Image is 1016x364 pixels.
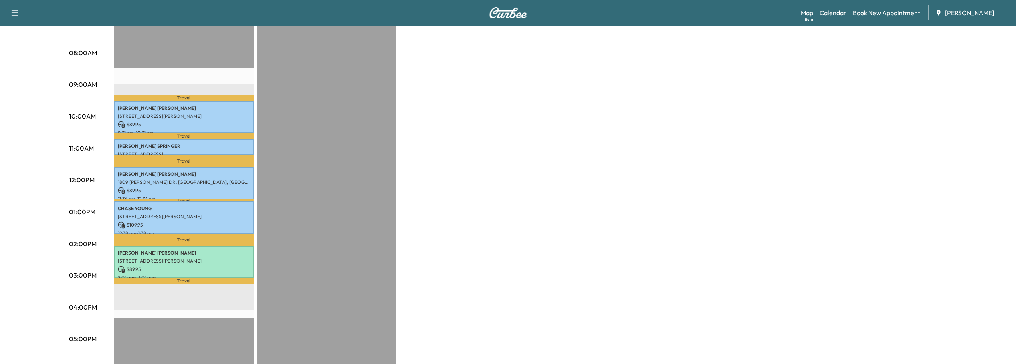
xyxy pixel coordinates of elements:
p: 02:00PM [69,239,97,249]
p: 11:00AM [69,143,94,153]
p: [STREET_ADDRESS][PERSON_NAME] [118,213,250,220]
p: [PERSON_NAME] [PERSON_NAME] [118,105,250,111]
p: [PERSON_NAME] [PERSON_NAME] [118,171,250,177]
p: $ 109.95 [118,221,250,229]
p: [PERSON_NAME] SPRINGER [118,143,250,149]
p: 01:00PM [69,207,95,217]
p: Travel [114,133,254,139]
p: Travel [114,234,254,246]
a: Calendar [820,8,846,18]
p: $ 89.95 [118,187,250,194]
p: 12:00PM [69,175,95,185]
p: 09:00AM [69,80,97,89]
p: [PERSON_NAME] [PERSON_NAME] [118,250,250,256]
p: $ 89.95 [118,121,250,128]
img: Curbee Logo [489,7,527,18]
div: Beta [805,16,813,22]
p: 03:00PM [69,271,97,280]
p: CHASE YOUNG [118,205,250,212]
p: Travel [114,95,254,101]
p: [STREET_ADDRESS] [118,151,250,157]
p: Travel [114,278,254,284]
p: 2:00 pm - 3:00 pm [118,274,250,281]
a: Book New Appointment [853,8,920,18]
p: 04:00PM [69,302,97,312]
p: 08:00AM [69,48,97,58]
p: [STREET_ADDRESS][PERSON_NAME] [118,113,250,119]
p: 11:34 am - 12:34 pm [118,196,250,202]
p: Travel [114,199,254,201]
p: [STREET_ADDRESS][PERSON_NAME] [118,258,250,264]
span: [PERSON_NAME] [945,8,994,18]
a: MapBeta [801,8,813,18]
p: Travel [114,155,254,167]
p: $ 89.95 [118,266,250,273]
p: 9:31 am - 10:31 am [118,130,250,136]
p: 1809 [PERSON_NAME] DR, [GEOGRAPHIC_DATA], [GEOGRAPHIC_DATA], [GEOGRAPHIC_DATA] [118,179,250,185]
p: 10:00AM [69,111,96,121]
p: 05:00PM [69,334,97,344]
p: 12:38 pm - 1:38 pm [118,230,250,237]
